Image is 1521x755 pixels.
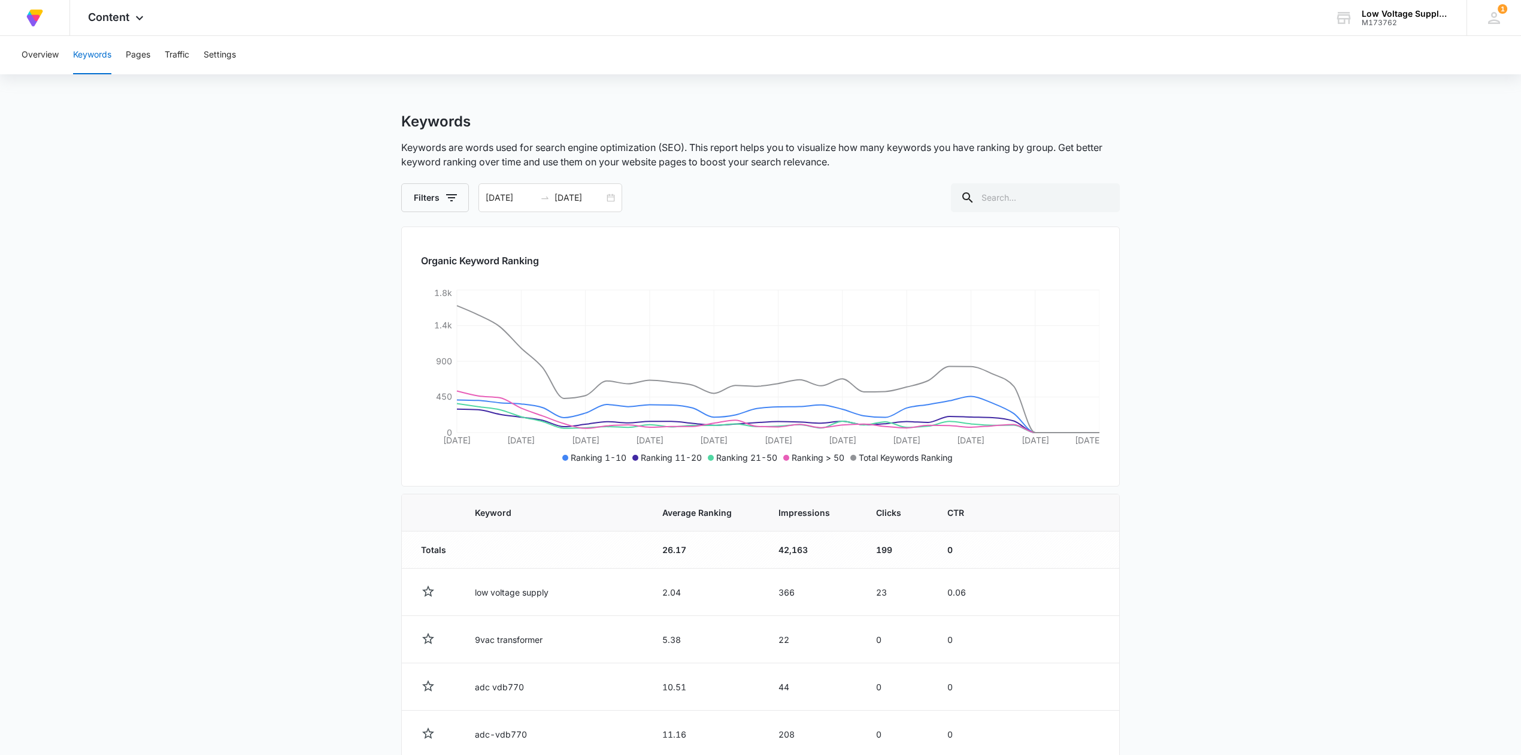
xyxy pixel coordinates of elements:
td: 0 [933,531,996,569]
span: Ranking 11-20 [641,452,702,463]
td: 42,163 [764,531,862,569]
button: Filters [401,183,469,212]
tspan: [DATE] [829,435,856,445]
td: 0.06 [933,569,996,616]
tspan: [DATE] [893,435,920,445]
td: low voltage supply [460,569,648,616]
p: Keywords are words used for search engine optimization (SEO). This report helps you to visualize ... [401,140,1120,169]
td: 22 [764,616,862,663]
tspan: 450 [436,391,452,401]
tspan: 1.8k [434,288,452,298]
td: 0 [862,663,933,711]
tspan: [DATE] [443,435,471,445]
td: 44 [764,663,862,711]
tspan: [DATE] [700,435,728,445]
button: Traffic [165,36,189,74]
tspan: [DATE] [1022,435,1049,445]
tspan: [DATE] [1075,435,1102,445]
button: Overview [22,36,59,74]
td: 26.17 [648,531,763,569]
input: Search... [951,183,1120,212]
td: 23 [862,569,933,616]
button: Pages [126,36,150,74]
h1: Keywords [401,113,471,131]
div: account name [1362,9,1449,19]
tspan: [DATE] [572,435,599,445]
span: to [540,193,550,203]
td: adc vdb770 [460,663,648,711]
span: 1 [1498,4,1507,14]
span: Content [88,11,129,23]
span: CTR [947,506,964,519]
img: Volusion [24,7,46,29]
td: 0 [933,663,996,711]
span: Impressions [778,506,830,519]
tspan: [DATE] [507,435,535,445]
td: Totals [402,531,460,569]
td: 9vac transformer [460,616,648,663]
tspan: 1.4k [434,320,452,330]
tspan: [DATE] [957,435,984,445]
td: 2.04 [648,569,763,616]
input: Start date [486,191,535,204]
span: Ranking 1-10 [571,452,626,463]
td: 199 [862,531,933,569]
span: Total Keywords Ranking [859,452,953,463]
span: Average Ranking [662,506,732,519]
tspan: 900 [436,356,452,366]
input: End date [555,191,604,204]
td: 0 [933,616,996,663]
td: 366 [764,569,862,616]
span: Keyword [475,506,616,519]
h2: Organic Keyword Ranking [421,253,1100,268]
span: swap-right [540,193,550,203]
tspan: [DATE] [765,435,792,445]
div: notifications count [1498,4,1507,14]
td: 0 [862,616,933,663]
span: Ranking 21-50 [716,452,777,463]
td: 5.38 [648,616,763,663]
td: 10.51 [648,663,763,711]
tspan: 0 [447,427,452,437]
div: account id [1362,19,1449,27]
button: Keywords [73,36,111,74]
span: Clicks [876,506,901,519]
button: Settings [204,36,236,74]
span: Ranking > 50 [792,452,844,463]
tspan: [DATE] [636,435,663,445]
